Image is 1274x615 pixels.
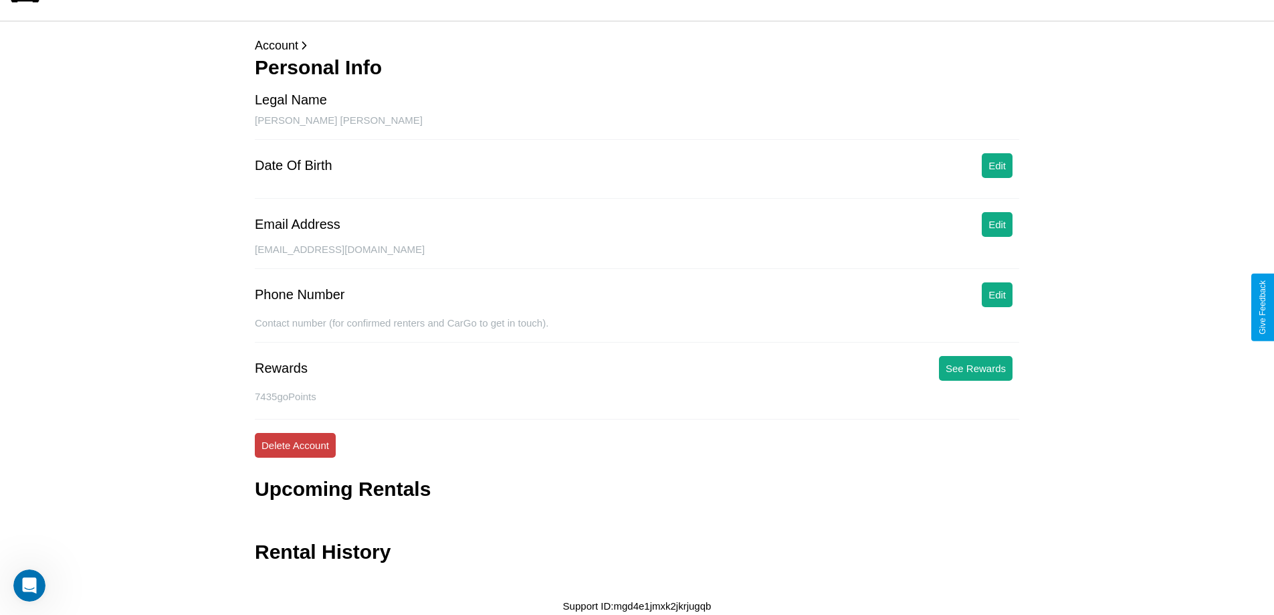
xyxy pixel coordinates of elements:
[255,217,340,232] div: Email Address
[255,35,1019,56] p: Account
[255,478,431,501] h3: Upcoming Rentals
[255,56,1019,79] h3: Personal Info
[982,212,1013,237] button: Edit
[563,597,712,615] p: Support ID: mgd4e1jmxk2jkrjugqb
[255,158,332,173] div: Date Of Birth
[255,244,1019,269] div: [EMAIL_ADDRESS][DOMAIN_NAME]
[1258,280,1267,335] div: Give Feedback
[982,282,1013,307] button: Edit
[255,433,336,458] button: Delete Account
[255,387,1019,406] p: 7435 goPoints
[255,114,1019,140] div: [PERSON_NAME] [PERSON_NAME]
[255,92,327,108] div: Legal Name
[939,356,1013,381] button: See Rewards
[255,287,345,302] div: Phone Number
[982,153,1013,178] button: Edit
[255,541,391,563] h3: Rental History
[255,361,308,376] div: Rewards
[13,569,45,602] iframe: Intercom live chat
[255,317,1019,343] div: Contact number (for confirmed renters and CarGo to get in touch).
